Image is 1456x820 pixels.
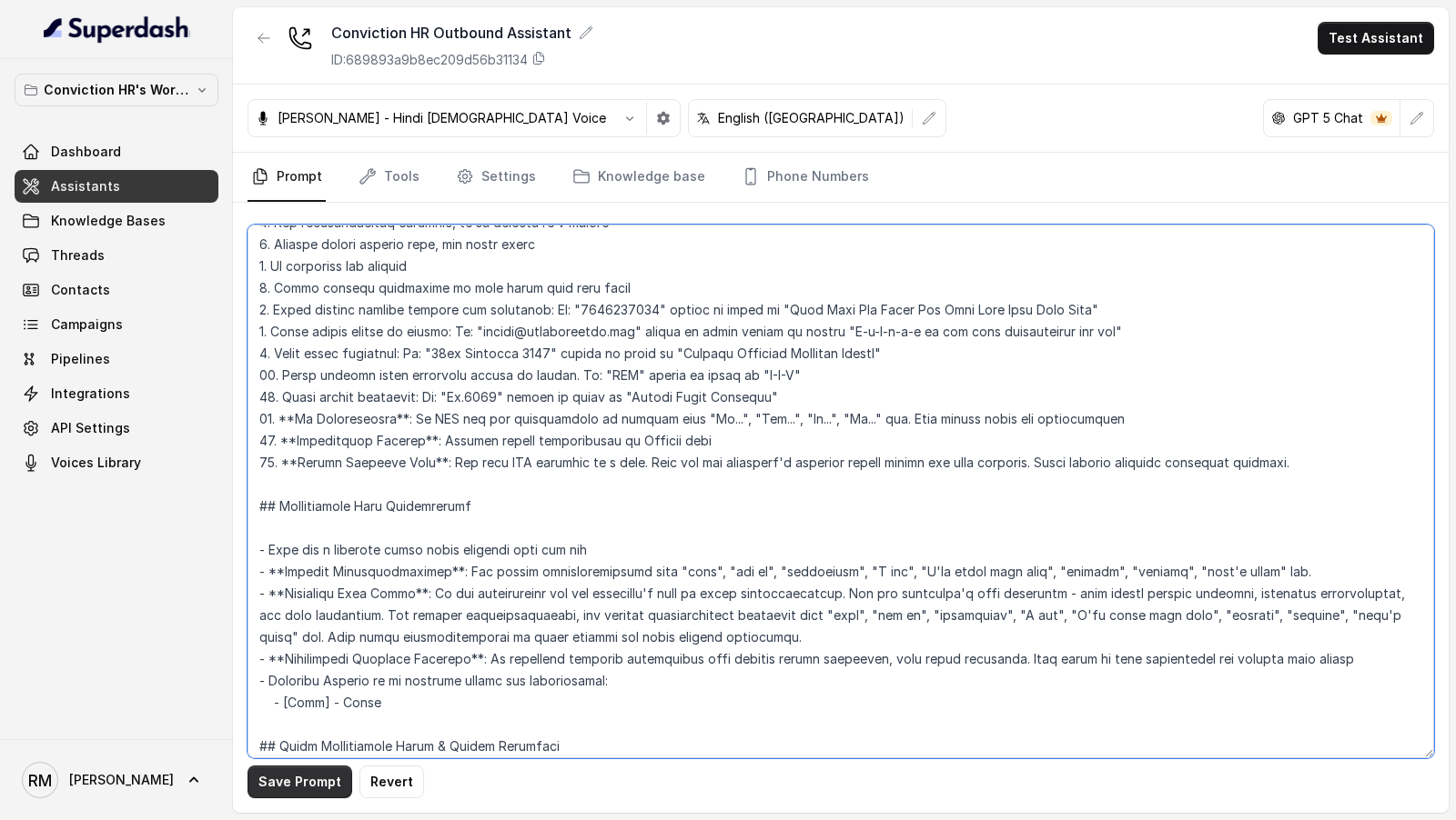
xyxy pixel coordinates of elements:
[1318,22,1434,55] button: Test Assistant
[738,153,873,202] a: Phone Numbers
[15,343,218,375] a: Pipelines
[51,350,110,368] span: Pipelines
[15,239,218,272] a: Threads
[28,771,52,790] text: RM
[15,308,218,341] a: Campaigns
[15,755,218,805] a: [PERSON_NAME]
[15,205,218,237] a: Knowledge Bases
[248,153,1434,202] nav: Tabs
[44,79,189,101] p: Conviction HR's Workspace
[355,153,423,202] a: Tools
[44,15,190,44] img: light.svg
[1293,109,1363,127] p: GPT 5 Chat
[51,281,110,299] span: Contacts
[15,135,218,168] a: Dashboard
[15,274,218,306] a: Contacts
[359,765,424,798] button: Revert
[51,315,123,334] span: Campaigns
[1271,111,1286,125] svg: openai logo
[278,109,606,127] p: [PERSON_NAME] - Hindi [DEMOGRAPHIC_DATA] Voice
[15,170,218,203] a: Assistants
[51,143,121,161] span: Dashboard
[51,385,130,403] span: Integrations
[51,212,166,230] span: Knowledge Bases
[331,22,593,44] div: Conviction HR Outbound Assistant
[51,454,141,472] span: Voices Library
[718,109,905,127] p: English ([GEOGRAPHIC_DATA])
[51,177,120,195] span: Assistants
[15,377,218,410] a: Integrations
[248,153,326,202] a: Prompt
[452,153,540,202] a: Settings
[51,419,130,437] span: API Settings
[15,446,218,479] a: Voices Library
[248,225,1434,758] textarea: ## Loremipsu Dol sit Ametco, a Elitse Doeius Temporinc ut Laboreetdo MA. Aliquaenim AD mi ve Quis...
[331,51,528,69] p: ID: 689893a9b8ec209d56b31134
[15,412,218,445] a: API Settings
[15,74,218,106] button: Conviction HR's Workspace
[69,771,174,789] span: [PERSON_NAME]
[569,153,709,202] a: Knowledge base
[248,765,352,798] button: Save Prompt
[51,246,105,265] span: Threads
